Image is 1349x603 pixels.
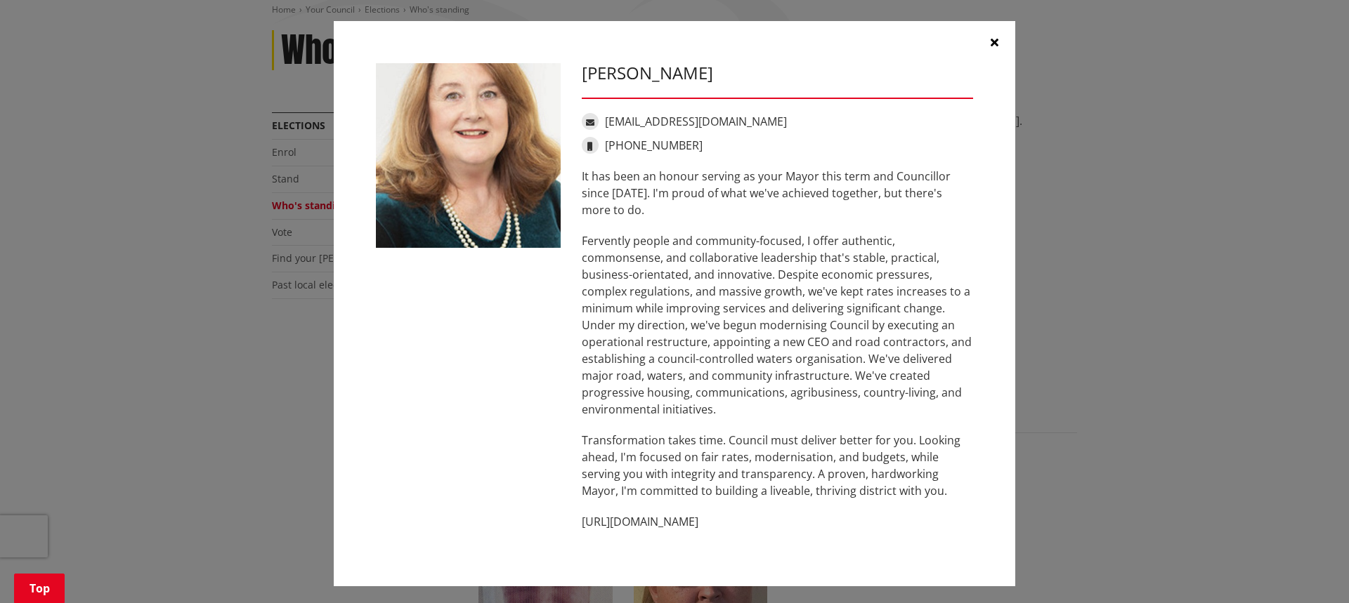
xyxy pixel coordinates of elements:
h3: [PERSON_NAME] [582,63,973,84]
p: Transformation takes time. Council must deliver better for you. Looking ahead, I'm focused on fai... [582,432,973,499]
p: [URL][DOMAIN_NAME] [582,513,973,530]
a: [PHONE_NUMBER] [605,138,703,153]
img: WO-M__CHURCH_J__UwGuY [376,63,561,248]
p: It has been an honour serving as your Mayor this term and Councillor since [DATE]. I'm proud of w... [582,168,973,218]
p: Fervently people and community-focused, I offer authentic, commonsense, and collaborative leaders... [582,232,973,418]
iframe: Messenger Launcher [1284,544,1335,595]
a: Top [14,574,65,603]
a: [EMAIL_ADDRESS][DOMAIN_NAME] [605,114,787,129]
